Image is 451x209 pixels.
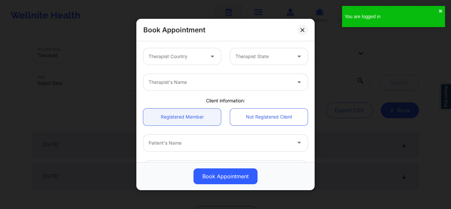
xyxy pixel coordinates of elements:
[230,108,308,125] a: Not Registered Client
[139,97,312,104] div: Client information:
[143,108,221,125] a: Registered Member
[143,25,205,34] h2: Book Appointment
[438,9,442,14] button: close
[345,13,438,20] div: You are logged in
[143,160,308,177] input: Patient's Email
[193,168,258,184] button: Book Appointment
